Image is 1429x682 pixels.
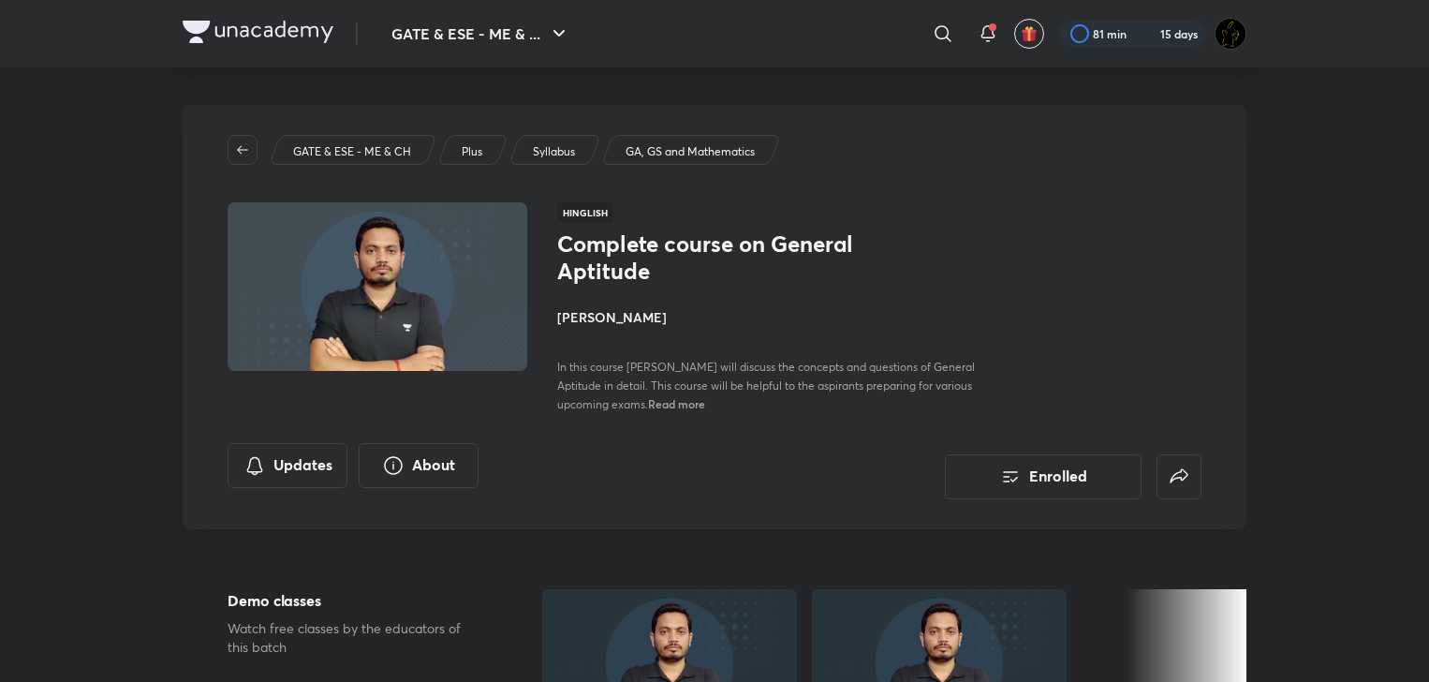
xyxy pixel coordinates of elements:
[945,454,1142,499] button: Enrolled
[1014,19,1044,49] button: avatar
[183,21,333,43] img: Company Logo
[228,589,482,612] h5: Demo classes
[557,307,977,327] h4: [PERSON_NAME]
[228,443,347,488] button: Updates
[530,143,579,160] a: Syllabus
[380,15,582,52] button: GATE & ESE - ME & ...
[1138,24,1156,43] img: streak
[459,143,486,160] a: Plus
[462,143,482,160] p: Plus
[359,443,479,488] button: About
[648,396,705,411] span: Read more
[183,21,333,48] a: Company Logo
[1156,454,1201,499] button: false
[557,230,863,285] h1: Complete course on General Aptitude
[293,143,411,160] p: GATE & ESE - ME & CH
[557,360,975,411] span: In this course [PERSON_NAME] will discuss the concepts and questions of General Aptitude in detai...
[225,200,530,373] img: Thumbnail
[1215,18,1246,50] img: Ranit Maity01
[557,202,613,223] span: Hinglish
[533,143,575,160] p: Syllabus
[290,143,415,160] a: GATE & ESE - ME & CH
[1021,25,1038,42] img: avatar
[626,143,755,160] p: GA, GS and Mathematics
[623,143,759,160] a: GA, GS and Mathematics
[228,619,482,657] p: Watch free classes by the educators of this batch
